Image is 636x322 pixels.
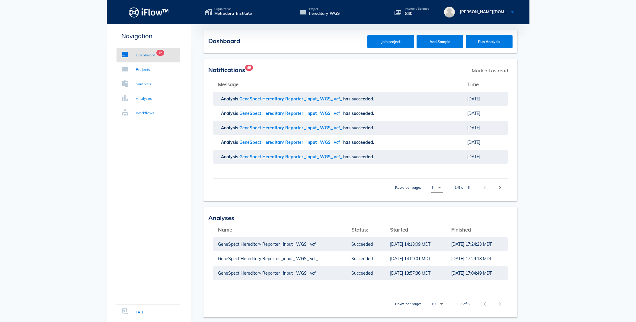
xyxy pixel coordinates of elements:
td: Succeeded [347,251,385,266]
div: 1-3 of 3 [457,301,470,307]
span: Metrodora_Institute [214,11,252,17]
button: Join project [367,35,414,48]
span: Message [218,81,238,87]
span: Project [309,8,340,11]
td: GeneSpect Hereditary Reporter _input_ WGS_ vcf_ [213,266,347,280]
span: [PERSON_NAME][DOMAIN_NAME][EMAIL_ADDRESS][DOMAIN_NAME] [460,9,597,14]
span: [DATE] [467,96,480,102]
th: Name: Not sorted. Activate to sort ascending. [213,223,347,237]
td: [DATE] 17:04:49 MDT [446,266,508,280]
div: Workflows [136,110,155,116]
span: Analysis [221,125,239,131]
i: arrow_drop_down [438,300,445,308]
p: Account Balance [405,7,429,10]
td: [DATE] 17:29:18 MDT [446,251,508,266]
a: Logo [107,5,191,19]
span: Join project [373,39,408,44]
div: Samples [136,81,151,87]
span: Badge [156,50,164,56]
span: [DATE] [467,111,480,116]
td: [DATE] 17:24:23 MDT [446,237,508,251]
p: 840 [405,10,429,17]
div: Rows per page: [395,295,445,313]
span: has succeeded. [343,111,376,116]
th: Time: Not sorted. Activate to sort ascending. [462,77,508,92]
span: has succeeded. [343,154,376,159]
td: Succeeded [347,266,385,280]
div: 1-5 of 46 [455,185,470,190]
div: 5Rows per page: [431,183,443,192]
span: Analysis [221,111,239,116]
i: arrow_drop_down [436,184,443,191]
span: Name [218,226,232,233]
span: Organization [214,8,252,11]
span: Analyses [208,214,234,222]
span: [DATE] [467,125,480,131]
span: hereditary_WGS [309,11,340,17]
span: Finished [451,226,471,233]
p: Navigation [117,31,180,41]
span: Analysis [221,140,239,145]
td: [DATE] 14:13:09 MDT [385,237,446,251]
span: GeneSpect Hereditary Reporter _input_ WGS_ vcf_ [239,140,343,145]
button: Add Sample [417,35,463,48]
button: Next page [494,182,505,193]
span: Status: [351,226,368,233]
span: has succeeded. [343,96,376,102]
span: Analysis [221,96,239,102]
span: Badge [245,65,253,71]
div: FAQ [136,309,143,315]
div: 10Rows per page: [431,299,445,309]
span: Notifications [208,66,245,74]
th: Message [213,77,462,92]
div: Dashboard [136,52,155,58]
span: Add Sample [422,39,457,44]
span: [DATE] [467,140,480,145]
td: Succeeded [347,237,385,251]
th: Status:: Not sorted. Activate to sort ascending. [347,223,385,237]
span: Started [390,226,408,233]
span: [DATE] [467,154,480,159]
span: Analysis [221,154,239,159]
span: Run Analysis [471,39,507,44]
div: 10 [431,301,436,307]
td: GeneSpect Hereditary Reporter _input_ WGS_ vcf_ [213,237,347,251]
div: Analyses [136,96,152,102]
span: has succeeded. [343,140,376,145]
span: GeneSpect Hereditary Reporter _input_ WGS_ vcf_ [239,111,343,116]
div: 5 [431,185,433,190]
div: Rows per page: [395,179,443,196]
iframe: Drift Widget Chat Controller [606,292,629,315]
span: has succeeded. [343,125,376,131]
img: avatar.16069ca8.svg [444,7,455,17]
i: chevron_right [496,184,503,191]
th: Started: Not sorted. Activate to sort ascending. [385,223,446,237]
span: GeneSpect Hereditary Reporter _input_ WGS_ vcf_ [239,125,343,131]
span: Mark all as read [469,64,511,77]
th: Finished: Not sorted. Activate to sort ascending. [446,223,508,237]
td: [DATE] 14:09:01 MDT [385,251,446,266]
span: GeneSpect Hereditary Reporter _input_ WGS_ vcf_ [239,154,343,159]
button: Run Analysis [466,35,513,48]
span: Dashboard [208,37,240,45]
span: Time [467,81,479,87]
span: GeneSpect Hereditary Reporter _input_ WGS_ vcf_ [239,96,343,102]
td: GeneSpect Hereditary Reporter _input_ WGS_ vcf_ [213,251,347,266]
div: Projects [136,67,150,73]
td: [DATE] 13:57:36 MDT [385,266,446,280]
